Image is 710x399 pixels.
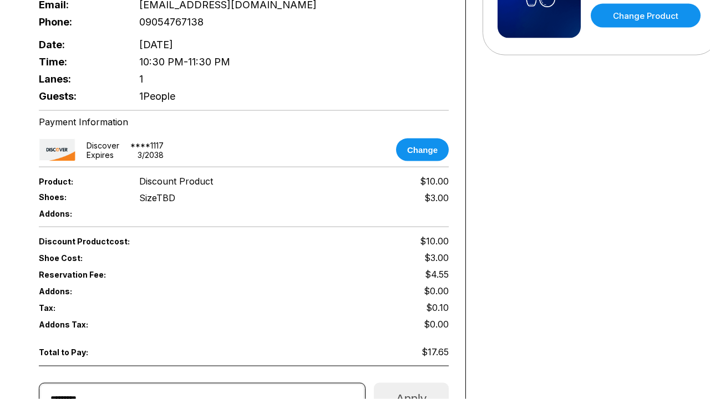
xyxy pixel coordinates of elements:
[425,269,449,280] span: $4.55
[39,139,75,161] img: card
[39,303,121,313] span: Tax:
[39,253,121,263] span: Shoe Cost:
[39,177,121,186] span: Product:
[39,116,449,127] div: Payment Information
[591,4,701,28] a: Change Product
[39,209,121,218] span: Addons:
[39,16,121,28] span: Phone:
[39,287,121,296] span: Addons:
[424,285,449,296] span: $0.00
[139,16,204,28] span: 09054767138
[139,192,175,203] div: Size TBD
[139,39,173,50] span: [DATE]
[138,150,164,160] div: 3 / 2038
[39,270,244,279] span: Reservation Fee:
[424,252,449,263] span: $3.00
[39,192,121,202] span: Shoes:
[139,73,143,85] span: 1
[87,150,114,160] div: Expires
[39,90,121,102] span: Guests:
[424,192,449,203] div: $3.00
[424,319,449,330] span: $0.00
[39,320,121,329] span: Addons Tax:
[426,302,449,313] span: $0.10
[39,73,121,85] span: Lanes:
[87,141,119,150] div: discover
[422,346,449,357] span: $17.65
[39,56,121,68] span: Time:
[139,90,175,102] span: 1 People
[420,176,449,187] span: $10.00
[139,56,230,68] span: 10:30 PM - 11:30 PM
[396,139,449,161] button: Change
[39,39,121,50] span: Date:
[420,236,449,247] span: $10.00
[139,176,213,187] span: Discount Product
[39,347,121,357] span: Total to Pay:
[39,237,244,246] span: Discount Product cost:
